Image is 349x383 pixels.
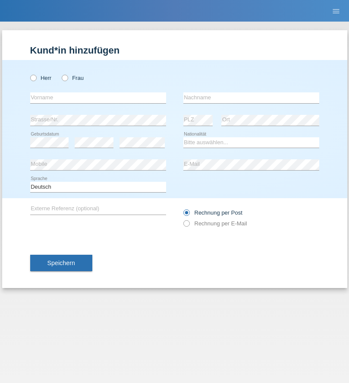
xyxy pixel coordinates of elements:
[30,45,319,56] h1: Kund*in hinzufügen
[183,209,189,220] input: Rechnung per Post
[30,255,92,271] button: Speichern
[183,209,242,216] label: Rechnung per Post
[62,75,84,81] label: Frau
[332,7,340,16] i: menu
[62,75,67,80] input: Frau
[30,75,36,80] input: Herr
[183,220,189,231] input: Rechnung per E-Mail
[183,220,247,227] label: Rechnung per E-Mail
[47,260,75,266] span: Speichern
[327,8,345,13] a: menu
[30,75,52,81] label: Herr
